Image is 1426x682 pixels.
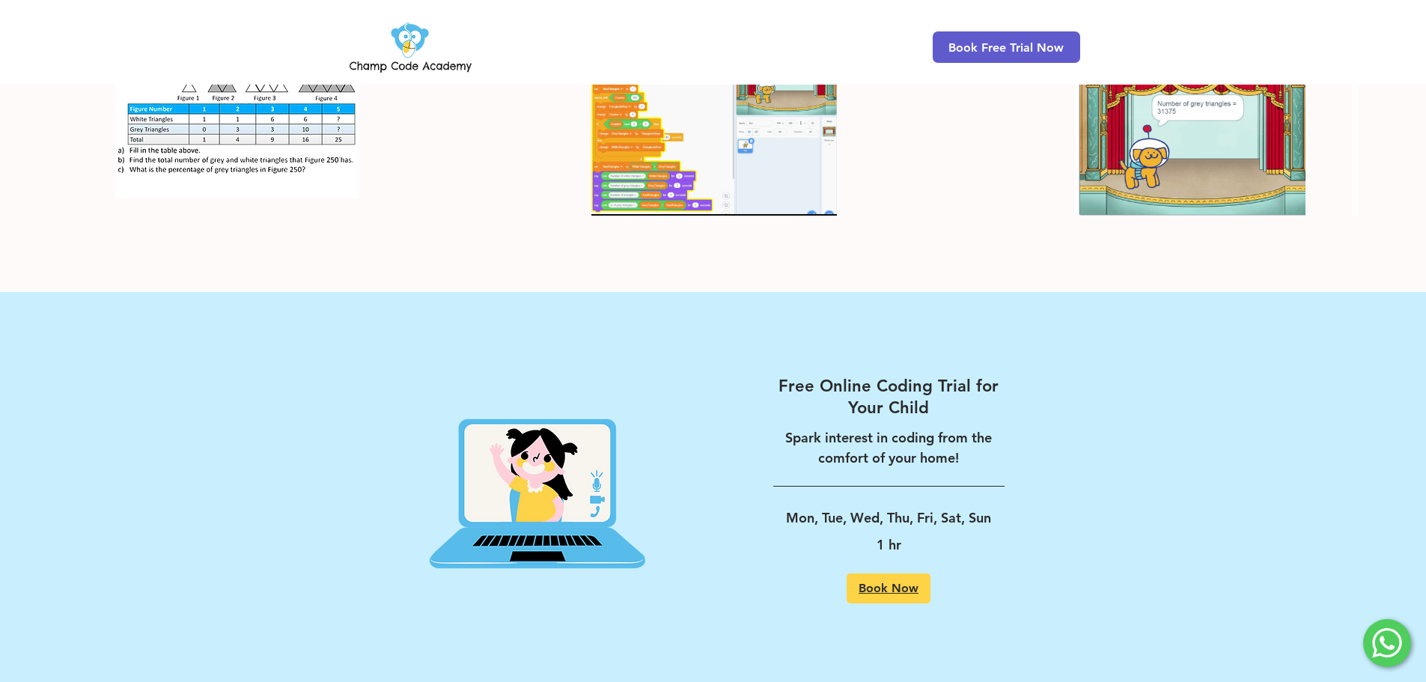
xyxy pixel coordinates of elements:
[933,31,1080,63] a: Book Free Trial Now
[347,18,475,76] img: Champ Code Academy Logo PNG.png
[773,375,1005,419] a: Free Online Coding Trial for Your Child
[948,40,1064,55] span: Book Free Trial Now
[847,573,930,603] a: Book Now
[859,582,918,594] span: Book Now
[515,1,837,245] img: PSLE Math Solution Using Scratch
[773,427,1005,468] p: Spark interest in coding from the comfort of your home!
[773,532,1005,558] p: 1 hr
[115,33,359,198] img: PSLE Math Question
[1036,32,1358,216] img: PSLE Math Solutions Using Coding
[773,505,1005,532] p: Mon, Tue, Wed, Thu, Fri, Sat, Sun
